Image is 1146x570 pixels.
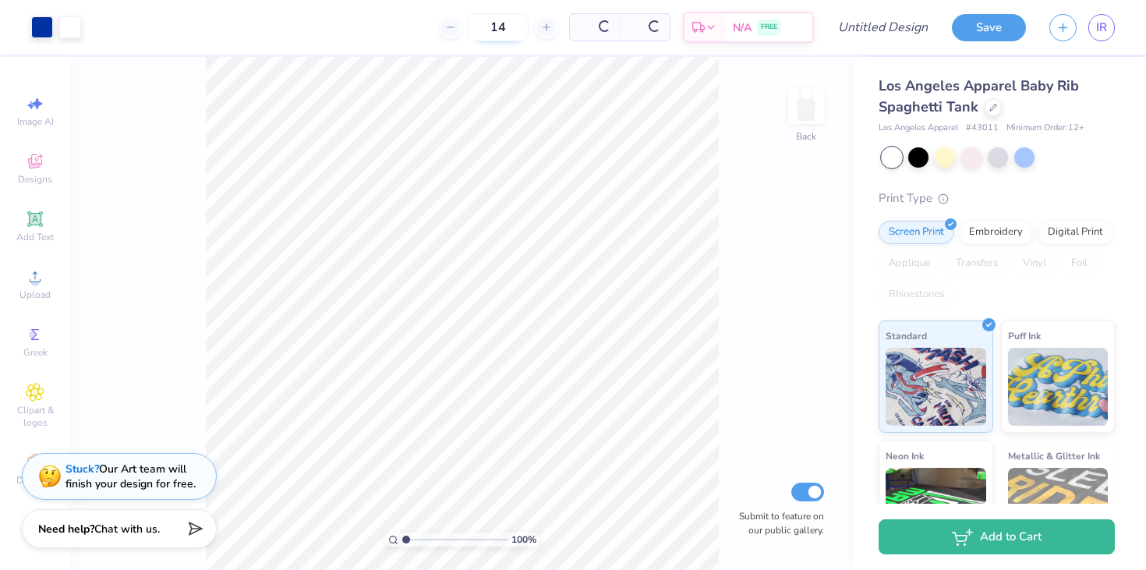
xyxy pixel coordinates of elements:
[8,404,62,429] span: Clipart & logos
[886,468,986,546] img: Neon Ink
[946,252,1008,275] div: Transfers
[959,221,1033,244] div: Embroidery
[1038,221,1113,244] div: Digital Print
[1061,252,1098,275] div: Foil
[791,90,822,122] img: Back
[16,231,54,243] span: Add Text
[1008,448,1100,464] span: Metallic & Glitter Ink
[730,509,824,537] label: Submit to feature on our public gallery.
[879,221,954,244] div: Screen Print
[886,448,924,464] span: Neon Ink
[879,76,1079,116] span: Los Angeles Apparel Baby Rib Spaghetti Tank
[952,14,1026,41] button: Save
[886,327,927,344] span: Standard
[879,519,1115,554] button: Add to Cart
[468,13,529,41] input: – –
[796,129,816,143] div: Back
[17,115,54,128] span: Image AI
[879,252,941,275] div: Applique
[511,533,536,547] span: 100 %
[1088,14,1115,41] a: IR
[1008,327,1041,344] span: Puff Ink
[1006,122,1084,135] span: Minimum Order: 12 +
[879,122,958,135] span: Los Angeles Apparel
[18,173,52,186] span: Designs
[966,122,999,135] span: # 43011
[886,348,986,426] img: Standard
[65,462,99,476] strong: Stuck?
[1096,19,1107,37] span: IR
[733,19,752,36] span: N/A
[65,462,196,491] div: Our Art team will finish your design for free.
[1008,468,1109,546] img: Metallic & Glitter Ink
[879,283,954,306] div: Rhinestones
[19,289,51,301] span: Upload
[879,189,1115,207] div: Print Type
[38,522,94,536] strong: Need help?
[23,346,48,359] span: Greek
[94,522,160,536] span: Chat with us.
[16,474,54,487] span: Decorate
[1013,252,1056,275] div: Vinyl
[826,12,940,43] input: Untitled Design
[1008,348,1109,426] img: Puff Ink
[761,22,777,33] span: FREE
